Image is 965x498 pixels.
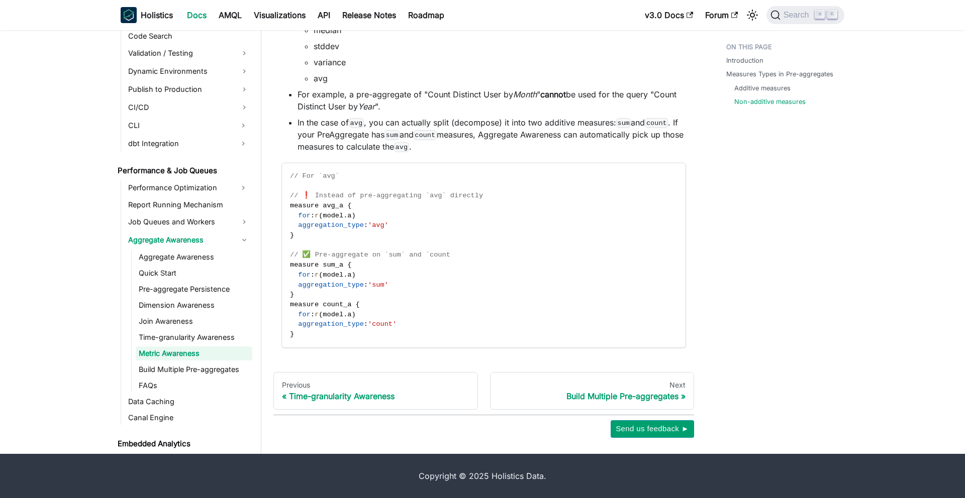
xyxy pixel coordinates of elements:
a: Roadmap [402,7,450,23]
a: Forum [699,7,744,23]
span: Search [781,11,815,20]
em: Year [358,101,375,111]
a: PreviousTime-granularity Awareness [273,372,478,410]
span: 'avg' [368,221,389,229]
span: : [364,281,368,289]
li: For example, a pre-aggregate of "Count Distinct User by " be used for the query "Count Distinct U... [298,88,686,112]
a: Aggregate Awareness [125,232,252,248]
div: Previous [282,381,469,390]
a: v3.0 Docs [639,7,699,23]
span: ( [319,271,323,279]
a: Dimension Awareness [136,298,252,312]
img: Holistics [121,7,137,23]
span: : [364,221,368,229]
a: CI/CD [125,99,252,115]
a: Non-additive measures [734,97,806,106]
a: Build Multiple Pre-aggregates [136,362,252,377]
span: for [298,311,310,318]
button: Search (Command+K) [766,6,844,24]
span: : [364,320,368,328]
a: Canal Engine [125,411,252,425]
b: Holistics [141,9,173,21]
span: ( [319,212,323,219]
span: ) [351,271,355,279]
span: for [298,212,310,219]
a: Report Running Mechanism [125,198,252,212]
a: Publish to Production [125,81,252,97]
code: count [645,118,668,128]
span: a [347,271,351,279]
a: Code Search [125,29,252,43]
a: FAQs [136,379,252,393]
span: : [311,311,315,318]
span: model [323,311,343,318]
a: Introduction [726,56,763,65]
span: measure [290,301,319,308]
code: sum [384,130,400,140]
span: measure [290,202,319,209]
span: sum_a [323,261,343,269]
span: } [290,231,294,239]
span: } [290,330,294,338]
a: Performance & Job Queues [115,164,252,178]
a: API [312,7,336,23]
span: 'sum' [368,281,389,289]
a: Embedded Analytics [125,453,252,467]
a: Release Notes [336,7,402,23]
a: Validation / Testing [125,45,252,61]
div: Next [499,381,686,390]
span: // For `avg` [290,172,339,180]
code: avg [349,118,364,128]
div: Build Multiple Pre-aggregates [499,391,686,401]
span: model [323,271,343,279]
a: Join Awareness [136,314,252,328]
span: : [311,271,315,279]
a: NextBuild Multiple Pre-aggregates [490,372,695,410]
li: variance [314,56,686,68]
span: r [315,212,319,219]
span: r [315,311,319,318]
a: Performance Optimization [125,180,234,196]
a: Docs [181,7,213,23]
strong: cannot [540,89,566,99]
a: dbt Integration [125,136,234,152]
nav: Docs pages [273,372,694,410]
div: Copyright © 2025 Holistics Data. [163,470,802,482]
span: count_a [323,301,351,308]
a: Aggregate Awareness [136,250,252,264]
a: Pre-aggregate Persistence [136,282,252,296]
a: Time-granularity Awareness [136,330,252,344]
kbd: ⌘ [815,10,825,19]
a: Visualizations [248,7,312,23]
a: Additive measures [734,83,791,93]
a: Dynamic Environments [125,63,252,79]
code: sum [616,118,631,128]
a: HolisticsHolistics [121,7,173,23]
li: In the case of , you can actually split (decompose) it into two additive measures: and . If your ... [298,116,686,153]
span: . [343,311,347,318]
a: AMQL [213,7,248,23]
span: avg_a [323,202,343,209]
span: aggregation_type [298,221,364,229]
li: stddev [314,40,686,52]
span: r [315,271,319,279]
span: // ✅ Pre-aggregate on `sum` and `count [290,251,450,259]
a: Embedded Analytics [115,437,252,451]
span: for [298,271,310,279]
div: Time-granularity Awareness [282,391,469,401]
code: count [414,130,437,140]
span: 'count' [368,320,397,328]
button: Send us feedback ► [611,420,694,437]
span: Send us feedback ► [616,422,689,435]
a: Data Caching [125,395,252,409]
li: avg [314,72,686,84]
button: Switch between dark and light mode (currently light mode) [744,7,760,23]
a: Job Queues and Workers [125,214,252,230]
span: ) [351,311,355,318]
button: Expand sidebar category 'dbt Integration' [234,136,252,152]
span: ( [319,311,323,318]
span: : [311,212,315,219]
span: a [347,212,351,219]
span: // ❗ Instead of pre-aggregating `avg` directly [290,192,483,199]
a: Metric Awareness [136,346,252,360]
